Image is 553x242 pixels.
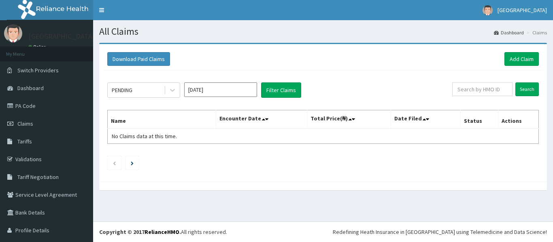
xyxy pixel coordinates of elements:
[333,228,547,236] div: Redefining Heath Insurance in [GEOGRAPHIC_DATA] using Telemedicine and Data Science!
[483,5,493,15] img: User Image
[99,26,547,37] h1: All Claims
[184,82,257,97] input: Select Month and Year
[17,138,32,145] span: Tariffs
[17,120,33,127] span: Claims
[17,173,59,181] span: Tariff Negotiation
[498,6,547,14] span: [GEOGRAPHIC_DATA]
[131,159,134,166] a: Next page
[28,44,48,50] a: Online
[17,84,44,92] span: Dashboard
[216,110,307,129] th: Encounter Date
[307,110,391,129] th: Total Price(₦)
[99,228,181,236] strong: Copyright © 2017 .
[515,82,539,96] input: Search
[498,110,538,129] th: Actions
[112,86,132,94] div: PENDING
[145,228,179,236] a: RelianceHMO
[28,33,95,40] p: [GEOGRAPHIC_DATA]
[452,82,513,96] input: Search by HMO ID
[108,110,216,129] th: Name
[93,221,553,242] footer: All rights reserved.
[261,82,301,98] button: Filter Claims
[17,67,59,74] span: Switch Providers
[113,159,116,166] a: Previous page
[525,29,547,36] li: Claims
[461,110,498,129] th: Status
[494,29,524,36] a: Dashboard
[391,110,461,129] th: Date Filed
[107,52,170,66] button: Download Paid Claims
[4,24,22,42] img: User Image
[112,133,177,140] span: No Claims data at this time.
[504,52,539,66] a: Add Claim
